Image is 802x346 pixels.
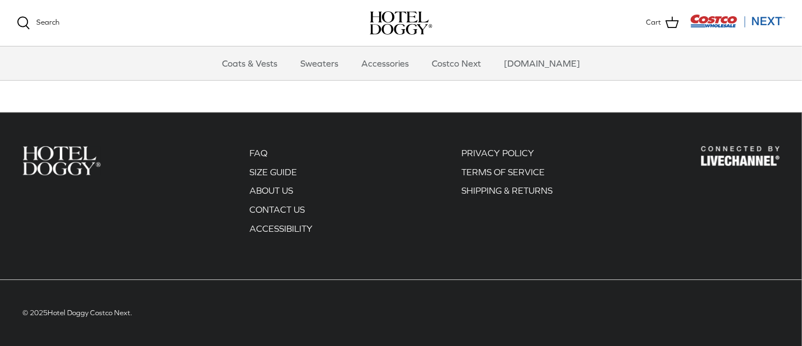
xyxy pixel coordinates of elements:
span: © 2025 . [22,308,132,317]
a: Search [17,16,59,30]
div: Secondary navigation [450,146,564,240]
a: ACCESSIBILITY [249,223,313,233]
a: PRIVACY POLICY [461,148,534,158]
a: Cart [646,16,679,30]
img: hoteldoggycom [370,11,432,35]
img: Costco Next [690,14,785,28]
img: Hotel Doggy Costco Next [22,146,101,175]
a: ABOUT US [249,185,293,195]
span: Search [36,18,59,26]
a: Costco Next [422,46,491,80]
a: Hotel Doggy Costco Next [48,308,130,317]
a: SHIPPING & RETURNS [461,185,553,195]
a: TERMS OF SERVICE [461,167,545,177]
a: CONTACT US [249,204,305,214]
span: Cart [646,17,661,29]
a: FAQ [249,148,267,158]
img: Hotel Doggy Costco Next [701,146,780,166]
a: Coats & Vests [212,46,287,80]
a: SIZE GUIDE [249,167,297,177]
a: hoteldoggy.com hoteldoggycom [370,11,432,35]
a: Accessories [351,46,419,80]
div: Secondary navigation [238,146,324,240]
a: Visit Costco Next [690,21,785,30]
a: [DOMAIN_NAME] [494,46,590,80]
a: Sweaters [290,46,348,80]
